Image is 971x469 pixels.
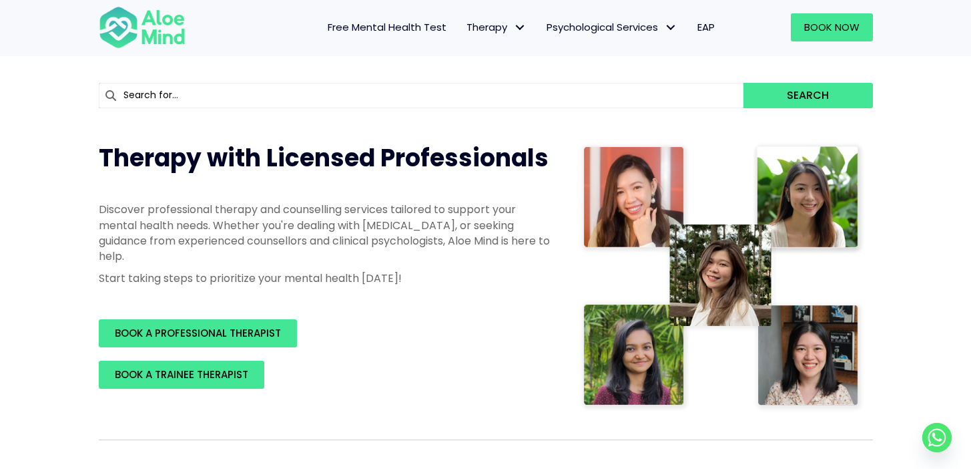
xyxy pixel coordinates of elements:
span: Book Now [804,20,860,34]
img: Therapist collage [579,142,865,413]
nav: Menu [203,13,725,41]
a: Psychological ServicesPsychological Services: submenu [537,13,687,41]
span: Therapy: submenu [511,18,530,37]
img: Aloe mind Logo [99,5,186,49]
input: Search for... [99,83,744,108]
a: TherapyTherapy: submenu [456,13,537,41]
a: BOOK A TRAINEE THERAPIST [99,361,264,389]
a: EAP [687,13,725,41]
a: Free Mental Health Test [318,13,456,41]
a: BOOK A PROFESSIONAL THERAPIST [99,319,297,347]
p: Start taking steps to prioritize your mental health [DATE]! [99,271,553,286]
a: Book Now [791,13,873,41]
span: BOOK A PROFESSIONAL THERAPIST [115,326,281,340]
span: Free Mental Health Test [328,20,446,34]
span: Psychological Services: submenu [661,18,681,37]
a: Whatsapp [922,423,952,452]
span: BOOK A TRAINEE THERAPIST [115,367,248,381]
span: Therapy [466,20,527,34]
span: Psychological Services [547,20,677,34]
span: EAP [697,20,715,34]
p: Discover professional therapy and counselling services tailored to support your mental health nee... [99,202,553,264]
span: Therapy with Licensed Professionals [99,141,549,175]
button: Search [743,83,872,108]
